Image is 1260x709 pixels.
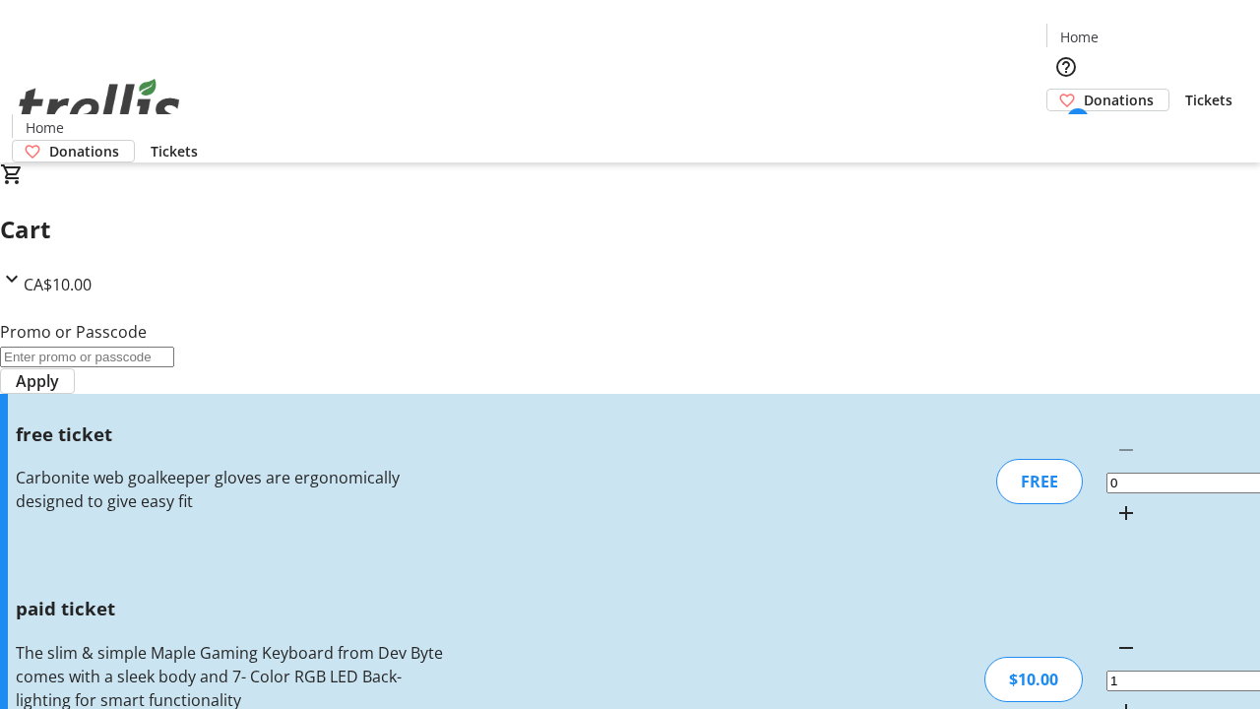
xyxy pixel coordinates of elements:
a: Donations [1046,89,1169,111]
span: Tickets [1185,90,1232,110]
a: Donations [12,140,135,162]
div: Carbonite web goalkeeper gloves are ergonomically designed to give easy fit [16,466,446,513]
span: Home [26,117,64,138]
button: Increment by one [1106,493,1146,533]
button: Decrement by one [1106,628,1146,668]
a: Home [13,117,76,138]
span: Donations [1084,90,1154,110]
span: CA$10.00 [24,274,92,295]
button: Cart [1046,111,1086,151]
button: Help [1046,47,1086,87]
a: Home [1047,27,1110,47]
a: Tickets [1169,90,1248,110]
div: $10.00 [984,657,1083,702]
a: Tickets [135,141,214,161]
div: FREE [996,459,1083,504]
img: Orient E2E Organization fhlrt2G9Lx's Logo [12,57,187,156]
h3: free ticket [16,420,446,448]
h3: paid ticket [16,595,446,622]
span: Apply [16,369,59,393]
span: Donations [49,141,119,161]
span: Home [1060,27,1099,47]
span: Tickets [151,141,198,161]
